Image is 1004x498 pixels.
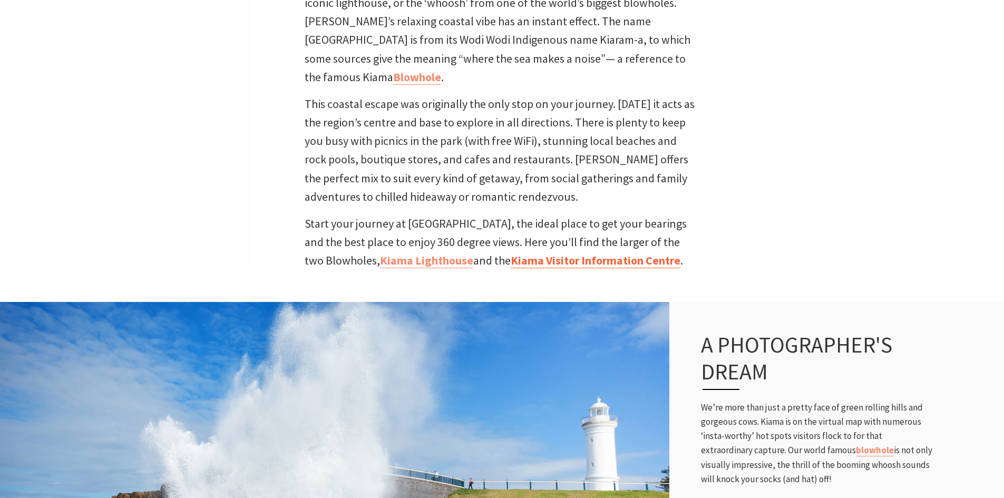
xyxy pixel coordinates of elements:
[305,214,700,270] p: Start your journey at [GEOGRAPHIC_DATA], the ideal place to get your bearings and the best place ...
[393,70,441,85] a: Blowhole
[701,331,910,390] h3: A photographer's dream
[380,253,473,268] a: Kiama Lighthouse
[511,253,680,268] a: Kiama Visitor Information Centre
[305,95,700,206] p: This coastal escape was originally the only stop on your journey. [DATE] it acts as the region’s ...
[856,444,894,456] a: blowhole
[701,401,933,486] p: We’re more than just a pretty face of green rolling hills and gorgeous cows. Kiama is on the virt...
